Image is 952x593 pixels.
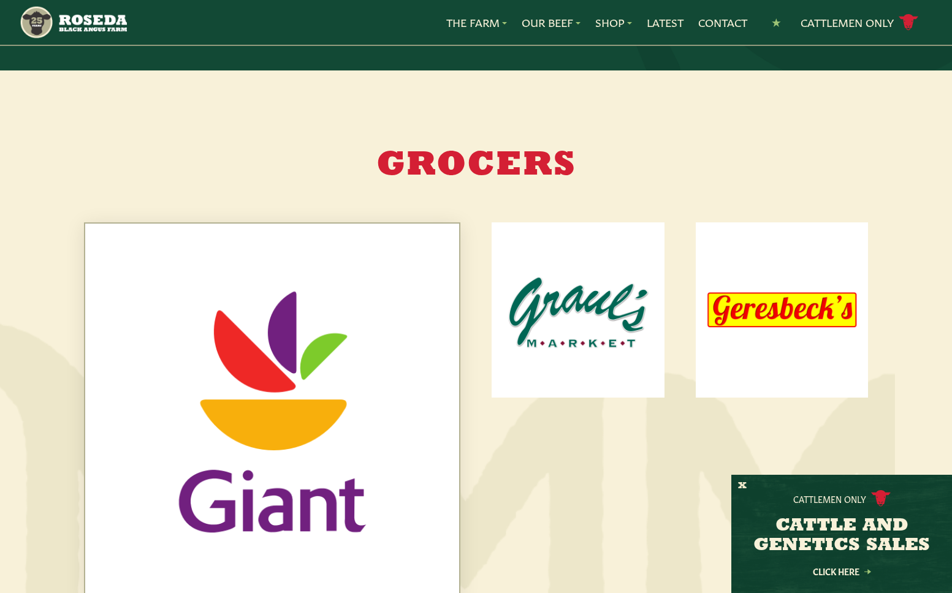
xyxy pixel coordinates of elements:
[738,480,747,493] button: X
[647,15,684,31] a: Latest
[280,149,672,183] h2: Grocers
[786,567,897,575] a: Click Here
[446,15,507,31] a: The Farm
[19,5,127,40] img: https://roseda.com/wp-content/uploads/2021/05/roseda-25-header.png
[696,222,869,398] a: Logo
[522,15,581,31] a: Our Beef
[793,493,866,505] p: Cattlemen Only
[871,490,891,507] img: cattle-icon.svg
[595,15,632,31] a: Shop
[698,15,747,31] a: Contact
[747,516,937,556] h3: CATTLE AND GENETICS SALES
[801,12,918,33] a: Cattlemen Only
[493,224,663,396] img: Logo
[697,224,867,396] img: Logo
[492,222,664,398] a: Logo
